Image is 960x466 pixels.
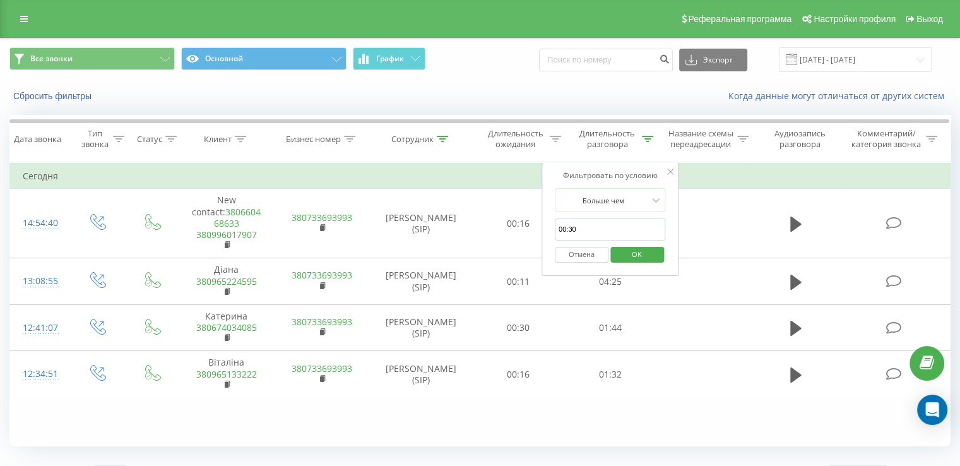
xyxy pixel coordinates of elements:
span: OK [619,244,655,264]
td: [PERSON_NAME] (SIP) [370,351,473,398]
a: 380733693993 [292,212,352,224]
div: Дата звонка [14,134,61,145]
td: 01:44 [564,304,656,351]
span: График [376,54,404,63]
div: 12:34:51 [23,362,56,386]
td: 00:16 [473,189,564,258]
a: 380965133222 [196,368,257,380]
div: Аудиозапись разговора [763,128,837,150]
a: 380660468633 [214,206,261,229]
a: 380733693993 [292,269,352,281]
td: New contact: [179,189,274,258]
div: Тип звонка [80,128,109,150]
div: Фильтровать по условию [555,169,666,182]
div: Длительность ожидания [484,128,547,150]
td: 04:25 [564,258,656,305]
span: Все звонки [30,54,73,64]
div: Клиент [204,134,232,145]
td: Діана [179,258,274,305]
div: Статус [137,134,162,145]
a: 380733693993 [292,362,352,374]
div: Сотрудник [391,134,434,145]
a: Когда данные могут отличаться от других систем [728,90,951,102]
a: 380965224595 [196,275,257,287]
div: Длительность разговора [576,128,639,150]
span: Реферальная программа [688,14,791,24]
button: Основной [181,47,347,70]
input: 00:00 [555,218,666,241]
div: Комментарий/категория звонка [849,128,923,150]
div: 12:41:07 [23,316,56,340]
td: Катерина [179,304,274,351]
button: График [353,47,425,70]
td: 00:11 [473,258,564,305]
button: Отмена [555,247,608,263]
div: 14:54:40 [23,211,56,236]
td: 00:16 [473,351,564,398]
a: 380733693993 [292,316,352,328]
button: OK [610,247,664,263]
td: 01:32 [564,351,656,398]
td: [PERSON_NAME] (SIP) [370,258,473,305]
td: [PERSON_NAME] (SIP) [370,304,473,351]
input: Поиск по номеру [539,49,673,71]
span: Выход [916,14,943,24]
button: Все звонки [9,47,175,70]
td: Віталіна [179,351,274,398]
a: 380674034085 [196,321,257,333]
div: 13:08:55 [23,269,56,294]
span: Настройки профиля [814,14,896,24]
button: Сбросить фильтры [9,90,98,102]
td: [PERSON_NAME] (SIP) [370,189,473,258]
div: Open Intercom Messenger [917,395,947,425]
button: Экспорт [679,49,747,71]
div: Бизнес номер [286,134,341,145]
a: 380996017907 [196,229,257,241]
td: Сегодня [10,164,951,189]
div: Название схемы переадресации [668,128,734,150]
td: 00:30 [473,304,564,351]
